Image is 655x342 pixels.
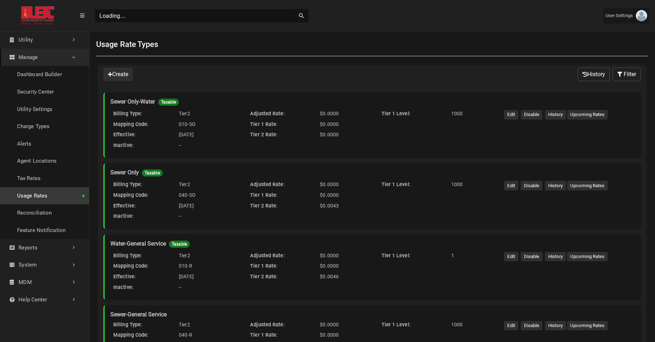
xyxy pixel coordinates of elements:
[176,121,241,128] div: 010-SO
[176,262,241,270] div: 010-R
[110,284,176,291] div: Inactive:
[317,191,367,199] div: $0.0000
[379,181,448,189] div: Tier 1 Level:
[247,252,317,260] div: Adjusted Rate:
[567,321,608,331] button: Upcoming Rates
[176,181,241,189] div: Tier2
[294,9,308,22] button: search
[578,68,610,81] button: History
[567,110,608,120] button: Upcoming Rates
[176,142,241,149] div: --
[448,181,498,189] div: 1000
[247,121,317,128] div: Tier 1 Rate:
[110,311,635,318] div: Sewer-General Service
[176,110,241,118] div: Tier2
[504,321,518,331] button: Edit
[176,331,241,339] div: 040-R
[605,12,636,19] span: User Settings
[613,68,641,81] button: Filter
[317,110,367,118] div: $0.0000
[110,142,176,149] div: Inactive:
[110,252,176,260] div: Billing Type:
[603,8,649,23] a: User Settings
[176,131,241,139] div: [DATE]
[545,110,566,120] button: History
[176,202,241,210] div: [DATE]
[521,321,542,331] button: Disable
[110,191,176,199] div: Mapping Code:
[176,212,241,220] div: --
[247,110,317,118] div: Adjusted Rate:
[110,262,176,270] div: Mapping Code:
[110,273,176,281] div: Effective:
[142,169,163,177] span: Taxable
[521,181,542,190] button: Disable
[110,169,635,178] div: Sewer Only
[110,240,635,249] div: Water-General Service
[317,252,367,260] div: $0.0000
[521,252,542,262] button: Disable
[504,252,518,262] button: Edit
[247,191,317,199] div: Tier 1 Rate:
[110,202,176,210] div: Effective:
[176,273,241,281] div: [DATE]
[448,252,498,260] div: 1
[317,331,367,339] div: $0.0000
[521,110,542,120] button: Disable
[6,6,70,25] img: ALTSK Logo
[247,331,317,339] div: Tier 1 Rate:
[247,181,317,189] div: Adjusted Rate:
[317,262,367,270] div: $0.0000
[448,110,498,118] div: 1000
[504,181,518,190] button: Edit
[169,241,190,248] span: Taxable
[110,121,176,128] div: Mapping Code:
[379,252,448,260] div: Tier 1 Level:
[247,131,317,139] div: Tier 2 Rate:
[103,68,133,81] button: Create
[110,212,176,220] div: Inactive:
[76,9,89,22] button: Menu
[317,131,367,139] div: $0.0000
[176,284,241,291] div: --
[110,98,635,107] div: Sewer Only-Water
[317,273,367,281] div: $0.0046
[567,252,608,262] button: Upcoming Rates
[158,99,179,106] span: Taxable
[96,38,158,50] h1: Usage Rate Types
[110,321,176,329] div: Billing Type:
[317,202,367,210] div: $0.0043
[247,273,317,281] div: Tier 2 Rate:
[176,321,241,329] div: Tier2
[317,181,367,189] div: $0.0000
[545,321,566,331] button: History
[567,181,608,190] button: Upcoming Rates
[317,321,367,329] div: $0.0000
[545,181,566,190] button: History
[504,110,518,120] button: Edit
[110,181,176,189] div: Billing Type:
[176,252,241,260] div: Tier2
[95,9,295,22] input: Search
[176,191,241,199] div: 040-SO
[545,252,566,262] button: History
[379,110,448,118] div: Tier 1 Level:
[448,321,498,329] div: 1000
[379,321,448,329] div: Tier 1 Level:
[110,331,176,339] div: Mapping Code:
[247,262,317,270] div: Tier 1 Rate:
[110,131,176,139] div: Effective:
[247,321,317,329] div: Adjusted Rate:
[110,110,176,118] div: Billing Type:
[317,121,367,128] div: $0.0000
[247,202,317,210] div: Tier 2 Rate:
